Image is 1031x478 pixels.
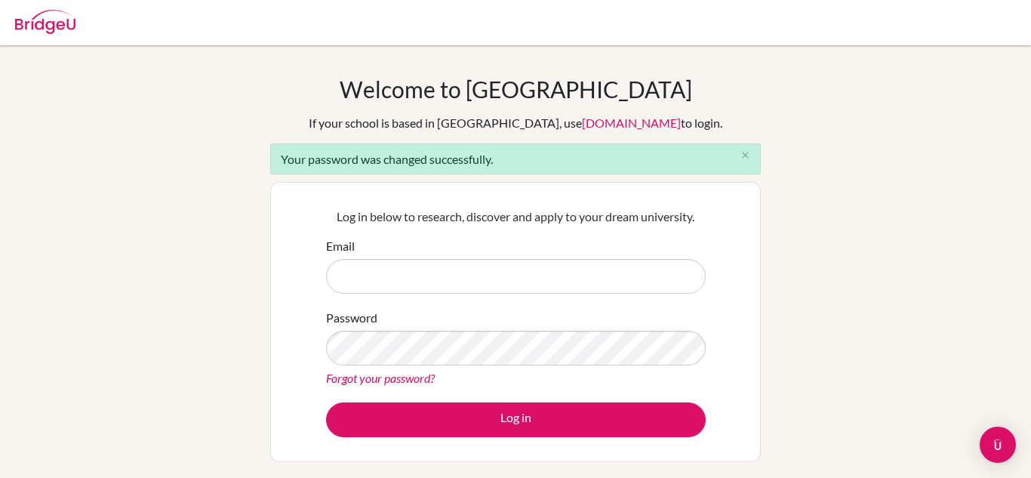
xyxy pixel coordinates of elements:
i: close [740,150,751,161]
button: Close [730,144,760,167]
label: Password [326,309,377,327]
button: Log in [326,402,706,437]
a: [DOMAIN_NAME] [582,116,681,130]
img: Bridge-U [15,10,75,34]
a: Forgot your password? [326,371,435,385]
h1: Welcome to [GEOGRAPHIC_DATA] [340,76,692,103]
div: Your password was changed successfully. [270,143,761,174]
div: If your school is based in [GEOGRAPHIC_DATA], use to login. [309,114,722,132]
div: Open Intercom Messenger [980,427,1016,463]
label: Email [326,237,355,255]
p: Log in below to research, discover and apply to your dream university. [326,208,706,226]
